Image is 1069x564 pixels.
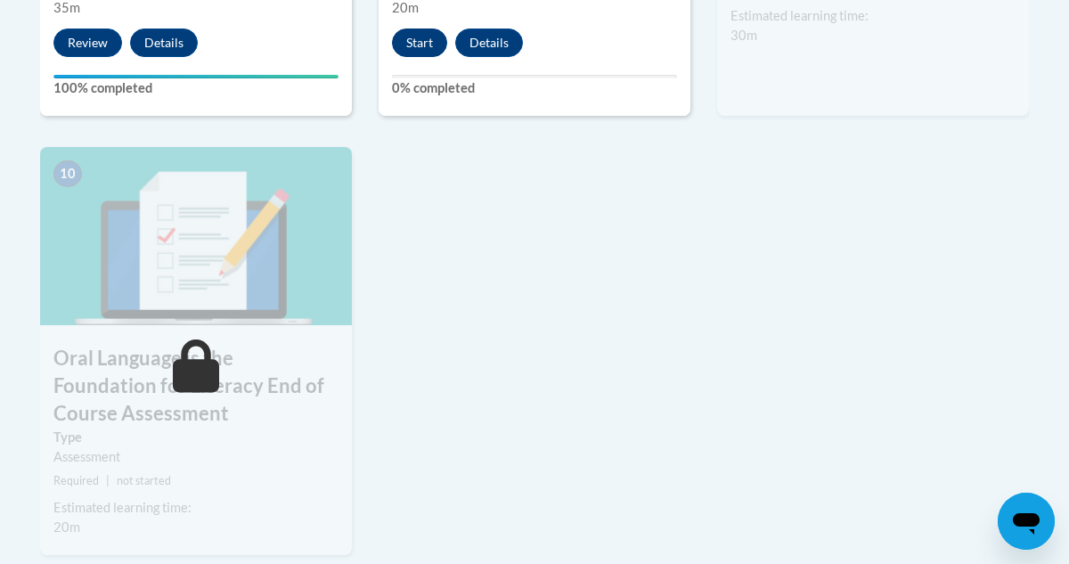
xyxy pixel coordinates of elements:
span: 30m [730,28,757,43]
span: not started [117,474,171,487]
span: | [106,474,110,487]
span: 10 [53,160,82,187]
div: Estimated learning time: [730,6,1016,26]
div: Estimated learning time: [53,498,339,518]
button: Start [392,29,447,57]
button: Review [53,29,122,57]
div: Assessment [53,447,339,467]
label: Type [53,428,339,447]
label: 100% completed [53,78,339,98]
iframe: Button to launch messaging window [998,493,1055,550]
h3: Oral Language is the Foundation for Literacy End of Course Assessment [40,345,352,427]
span: Required [53,474,99,487]
button: Details [130,29,198,57]
img: Course Image [40,147,352,325]
button: Details [455,29,523,57]
div: Your progress [53,75,339,78]
span: 20m [53,519,80,535]
label: 0% completed [392,78,677,98]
